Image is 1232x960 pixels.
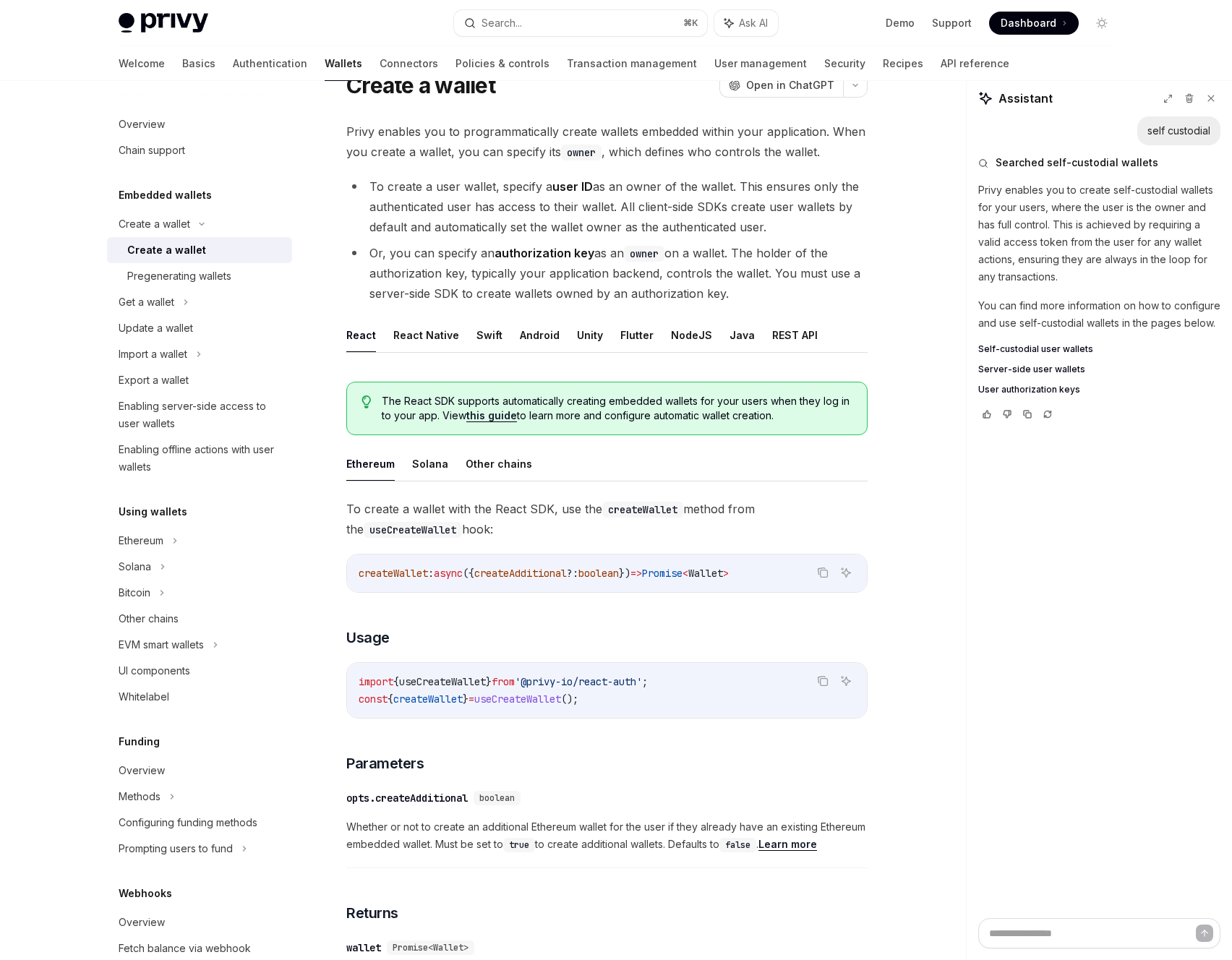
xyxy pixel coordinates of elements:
[492,675,515,688] span: from
[883,46,923,81] a: Recipes
[359,567,428,580] span: createWallet
[107,684,292,710] a: Whitelabel
[127,241,206,259] div: Create a wallet
[463,693,469,706] span: }
[978,155,1220,170] button: Searched self-custodial wallets
[495,246,594,260] strong: authorization key
[346,753,424,773] span: Parameters
[412,447,448,481] button: Solana
[107,137,292,163] a: Chain support
[466,409,517,422] a: this guide
[474,567,567,580] span: createAdditional
[393,693,463,706] span: createWallet
[119,840,233,857] div: Prompting users to fund
[619,567,630,580] span: })
[362,395,372,408] svg: Tip
[364,522,462,538] code: useCreateWallet
[119,187,212,204] h5: Embedded wallets
[119,441,283,476] div: Enabling offline actions with user wallets
[719,838,756,852] code: false
[346,627,390,648] span: Usage
[567,567,578,580] span: ?:
[772,318,818,352] button: REST API
[758,838,817,851] a: Learn more
[476,318,502,352] button: Swift
[567,46,697,81] a: Transaction management
[642,567,683,580] span: Promise
[642,675,648,688] span: ;
[346,791,468,805] div: opts.createAdditional
[998,90,1053,107] span: Assistant
[996,155,1158,170] span: Searched self-custodial wallets
[119,13,208,33] img: light logo
[482,14,522,32] div: Search...
[978,384,1220,395] a: User authorization keys
[119,558,151,575] div: Solana
[107,606,292,632] a: Other chains
[813,563,832,582] button: Copy the contents from the code block
[978,343,1093,355] span: Self-custodial user wallets
[620,318,654,352] button: Flutter
[119,532,163,549] div: Ethereum
[515,675,642,688] span: '@privy-io/react-auth'
[1090,12,1113,35] button: Toggle dark mode
[119,372,189,389] div: Export a wallet
[746,78,834,93] span: Open in ChatGPT
[434,567,463,580] span: async
[119,762,165,779] div: Overview
[479,792,515,804] span: boolean
[941,46,1009,81] a: API reference
[119,733,160,750] h5: Funding
[454,10,707,36] button: Search...⌘K
[978,343,1220,355] a: Self-custodial user wallets
[107,263,292,289] a: Pregenerating wallets
[382,394,852,423] span: The React SDK supports automatically creating embedded wallets for your users when they log in to...
[989,12,1079,35] a: Dashboard
[824,46,865,81] a: Security
[346,940,381,955] div: wallet
[107,111,292,137] a: Overview
[466,447,532,481] button: Other chains
[1196,925,1213,942] button: Send message
[119,503,187,520] h5: Using wallets
[388,693,393,706] span: {
[119,320,193,337] div: Update a wallet
[578,567,619,580] span: boolean
[346,818,868,853] span: Whether or not to create an additional Ethereum wallet for the user if they already have an exist...
[602,502,683,518] code: createWallet
[469,693,474,706] span: =
[714,46,807,81] a: User management
[107,758,292,784] a: Overview
[127,267,231,285] div: Pregenerating wallets
[561,693,578,706] span: ();
[837,563,855,582] button: Ask AI
[723,567,729,580] span: >
[119,346,187,363] div: Import a wallet
[346,903,398,923] span: Returns
[474,693,561,706] span: useCreateWallet
[714,10,778,36] button: Ask AI
[978,364,1085,375] span: Server-side user wallets
[346,318,376,352] button: React
[107,237,292,263] a: Create a wallet
[107,367,292,393] a: Export a wallet
[486,675,492,688] span: }
[119,293,174,311] div: Get a wallet
[520,318,560,352] button: Android
[107,909,292,935] a: Overview
[346,121,868,162] span: Privy enables you to programmatically create wallets embedded within your application. When you c...
[671,318,712,352] button: NodeJS
[233,46,307,81] a: Authentication
[978,384,1080,395] span: User authorization keys
[119,116,165,133] div: Overview
[886,16,915,30] a: Demo
[346,499,868,539] span: To create a wallet with the React SDK, use the method from the hook:
[719,73,843,98] button: Open in ChatGPT
[359,693,388,706] span: const
[739,16,768,30] span: Ask AI
[346,447,395,481] button: Ethereum
[552,179,593,194] strong: user ID
[107,810,292,836] a: Configuring funding methods
[630,567,642,580] span: =>
[393,675,399,688] span: {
